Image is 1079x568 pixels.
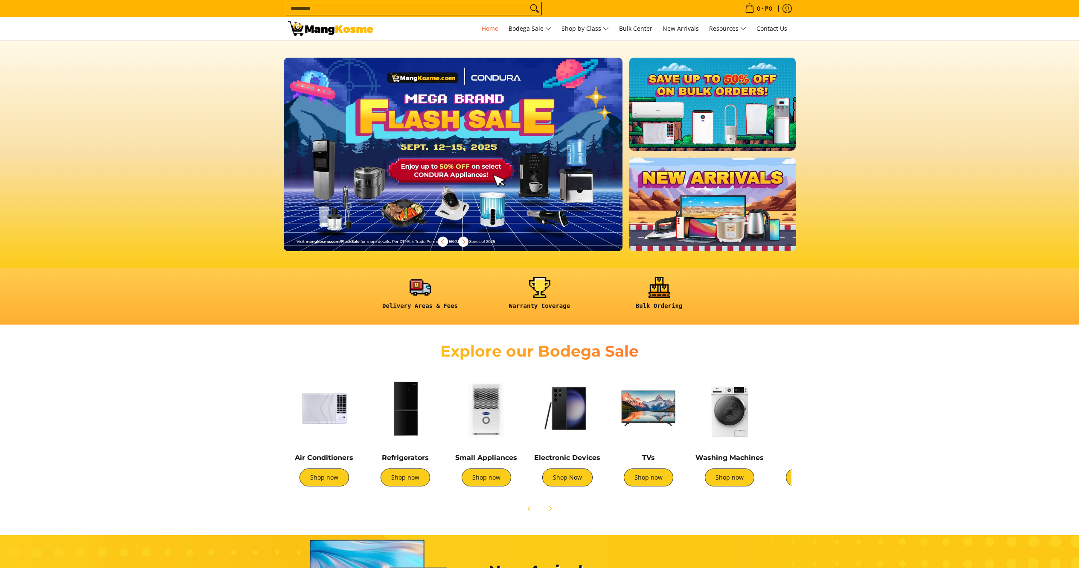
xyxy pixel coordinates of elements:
img: TVs [612,372,685,445]
span: Contact Us [756,24,787,32]
a: Shop Now [542,468,593,486]
a: <h6><strong>Delivery Areas & Fees</strong></h6> [365,277,476,316]
span: Bodega Sale [509,23,551,34]
button: Search [528,2,541,15]
span: Shop by Class [561,23,609,34]
a: New Arrivals [658,17,703,40]
button: Previous [520,499,539,518]
img: Electronic Devices [531,372,604,445]
span: 0 [756,6,762,12]
img: Small Appliances [450,372,523,445]
a: Shop now [705,468,754,486]
a: Bulk Center [615,17,657,40]
span: Resources [709,23,746,34]
img: Cookers [774,372,847,445]
span: ₱0 [764,6,774,12]
span: Home [482,24,498,32]
a: Shop now [381,468,430,486]
a: Electronic Devices [534,454,600,462]
a: Bodega Sale [504,17,555,40]
a: Shop now [300,468,349,486]
a: TVs [642,454,655,462]
a: Home [477,17,503,40]
img: Desktop homepage 29339654 2507 42fb b9ff a0650d39e9ed [284,58,623,251]
a: Air Conditioners [295,454,353,462]
span: Bulk Center [619,24,652,32]
button: Next [541,499,559,518]
a: Shop now [624,468,673,486]
span: • [742,4,775,13]
a: <h6><strong>Bulk Ordering</strong></h6> [604,277,715,316]
h2: Explore our Bodega Sale [416,342,663,361]
img: Air Conditioners [288,372,361,445]
a: Shop by Class [557,17,613,40]
img: Refrigerators [369,372,442,445]
img: Mang Kosme: Your Home Appliances Warehouse Sale Partner! [288,21,373,36]
button: Previous [433,232,452,251]
a: Small Appliances [455,454,517,462]
a: Shop now [786,468,835,486]
a: Contact Us [752,17,791,40]
a: Washing Machines [695,454,764,462]
button: Next [454,232,473,251]
a: <h6><strong>Warranty Coverage</strong></h6> [484,277,595,316]
nav: Main Menu [382,17,791,40]
a: Resources [705,17,750,40]
a: Shop now [462,468,511,486]
span: New Arrivals [663,24,699,32]
img: Washing Machines [693,372,766,445]
a: Refrigerators [382,454,429,462]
